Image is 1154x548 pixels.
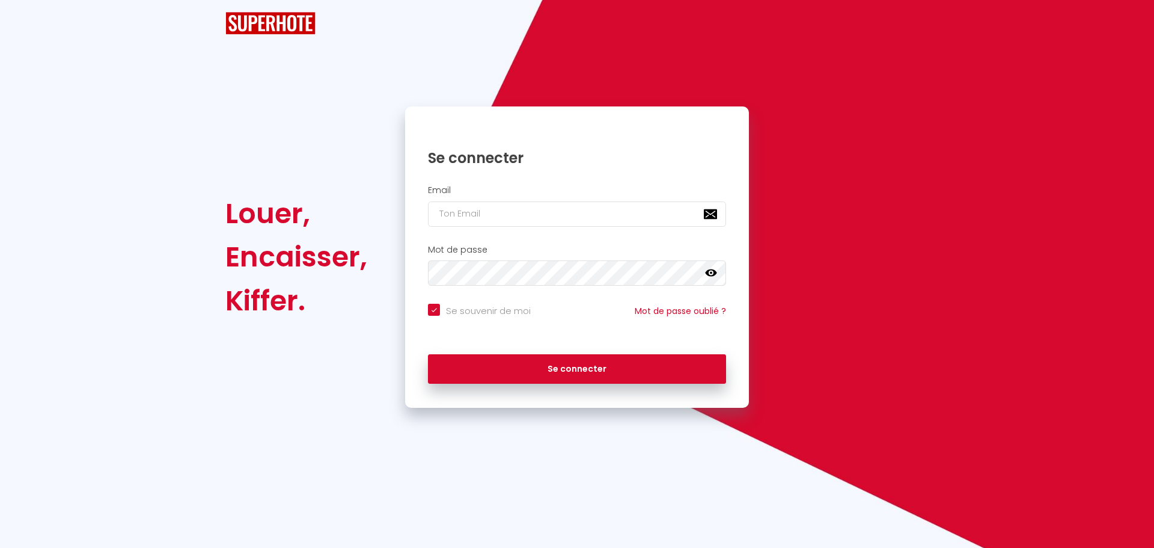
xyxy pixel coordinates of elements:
[225,192,367,235] div: Louer,
[225,279,367,322] div: Kiffer.
[10,5,46,41] button: Ouvrir le widget de chat LiveChat
[635,305,726,317] a: Mot de passe oublié ?
[225,12,316,34] img: SuperHote logo
[428,245,726,255] h2: Mot de passe
[428,202,726,227] input: Ton Email
[428,185,726,195] h2: Email
[225,235,367,279] div: Encaisser,
[428,354,726,384] button: Se connecter
[428,149,726,167] h1: Se connecter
